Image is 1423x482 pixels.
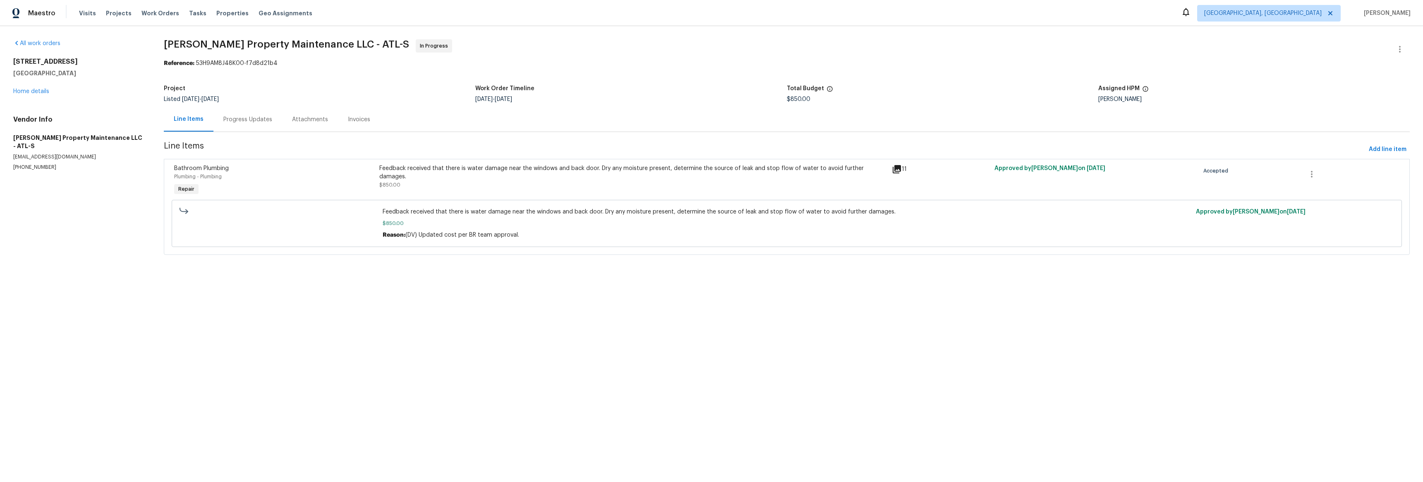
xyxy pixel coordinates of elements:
button: Add line item [1366,142,1410,157]
h5: Total Budget [787,86,824,91]
span: [DATE] [182,96,199,102]
span: The hpm assigned to this work order. [1142,86,1149,96]
span: Add line item [1369,144,1406,155]
b: Reference: [164,60,194,66]
span: The total cost of line items that have been proposed by Opendoor. This sum includes line items th... [826,86,833,96]
p: [EMAIL_ADDRESS][DOMAIN_NAME] [13,153,144,161]
span: [DATE] [1287,209,1306,215]
span: $850.00 [787,96,810,102]
span: Listed [164,96,219,102]
span: $850.00 [379,182,400,187]
h5: [PERSON_NAME] Property Maintenance LLC - ATL-S [13,134,144,150]
span: Tasks [189,10,206,16]
span: [DATE] [495,96,512,102]
h5: Assigned HPM [1098,86,1140,91]
div: Attachments [292,115,328,124]
span: Accepted [1203,167,1231,175]
span: Bathroom Plumbing [174,165,229,171]
span: [GEOGRAPHIC_DATA], [GEOGRAPHIC_DATA] [1204,9,1322,17]
h4: Vendor Info [13,115,144,124]
span: In Progress [420,42,451,50]
span: [DATE] [475,96,493,102]
span: Geo Assignments [259,9,312,17]
span: Line Items [164,142,1366,157]
h2: [STREET_ADDRESS] [13,58,144,66]
div: 53H9AM8J48K00-f7d8d21b4 [164,59,1410,67]
a: Home details [13,89,49,94]
h5: Work Order Timeline [475,86,534,91]
h5: [GEOGRAPHIC_DATA] [13,69,144,77]
span: (DV) Updated cost per BR team approval. [405,232,519,238]
span: Reason: [383,232,405,238]
span: $850.00 [383,219,1191,228]
span: - [182,96,219,102]
div: 11 [892,164,989,174]
span: [DATE] [1087,165,1105,171]
div: Line Items [174,115,204,123]
span: Visits [79,9,96,17]
span: Projects [106,9,132,17]
span: Properties [216,9,249,17]
span: Work Orders [141,9,179,17]
div: Progress Updates [223,115,272,124]
span: [PERSON_NAME] [1361,9,1411,17]
div: [PERSON_NAME] [1098,96,1410,102]
span: Repair [175,185,198,193]
span: [DATE] [201,96,219,102]
span: - [475,96,512,102]
h5: Project [164,86,185,91]
div: Feedback received that there is water damage near the windows and back door. Dry any moisture pre... [379,164,887,181]
span: Maestro [28,9,55,17]
span: Feedback received that there is water damage near the windows and back door. Dry any moisture pre... [383,208,1191,216]
span: Plumbing - Plumbing [174,174,222,179]
div: Invoices [348,115,370,124]
span: Approved by [PERSON_NAME] on [994,165,1105,171]
p: [PHONE_NUMBER] [13,164,144,171]
a: All work orders [13,41,60,46]
span: [PERSON_NAME] Property Maintenance LLC - ATL-S [164,39,409,49]
span: Approved by [PERSON_NAME] on [1196,209,1306,215]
